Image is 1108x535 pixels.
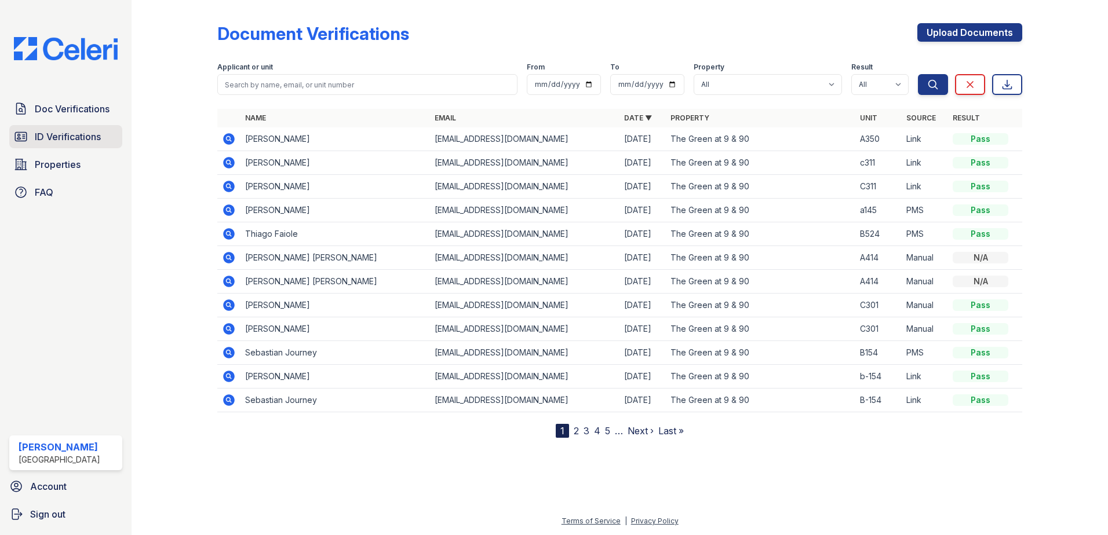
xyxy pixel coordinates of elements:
td: PMS [902,199,948,222]
div: N/A [953,276,1008,287]
td: b-154 [855,365,902,389]
a: Properties [9,153,122,176]
td: [EMAIL_ADDRESS][DOMAIN_NAME] [430,365,619,389]
span: … [615,424,623,438]
a: Last » [658,425,684,437]
a: 5 [605,425,610,437]
td: Manual [902,317,948,341]
a: Upload Documents [917,23,1022,42]
a: 2 [574,425,579,437]
div: N/A [953,252,1008,263]
a: 3 [584,425,589,437]
span: ID Verifications [35,130,101,144]
a: Unit [860,113,877,122]
td: The Green at 9 & 90 [666,127,855,151]
td: [EMAIL_ADDRESS][DOMAIN_NAME] [430,317,619,341]
span: Properties [35,157,81,171]
div: Pass [953,133,1008,145]
td: [DATE] [619,317,666,341]
div: Pass [953,323,1008,335]
td: [PERSON_NAME] [PERSON_NAME] [240,270,430,294]
td: c311 [855,151,902,175]
span: Sign out [30,507,65,521]
a: Property [670,113,709,122]
a: Result [953,113,980,122]
td: Manual [902,270,948,294]
td: [PERSON_NAME] [240,365,430,389]
td: [EMAIL_ADDRESS][DOMAIN_NAME] [430,127,619,151]
div: [PERSON_NAME] [19,440,100,454]
div: Pass [953,394,1008,406]
td: The Green at 9 & 90 [666,199,855,222]
div: Pass [953,347,1008,358]
label: To [610,63,619,72]
span: Account [30,479,67,493]
td: The Green at 9 & 90 [666,175,855,199]
td: A414 [855,246,902,270]
label: From [527,63,545,72]
td: Link [902,151,948,175]
td: [DATE] [619,341,666,365]
td: A350 [855,127,902,151]
td: The Green at 9 & 90 [666,246,855,270]
a: 4 [594,425,600,437]
a: Date ▼ [624,113,652,122]
a: Sign out [5,503,127,526]
td: [PERSON_NAME] [240,199,430,222]
a: Name [245,113,266,122]
td: The Green at 9 & 90 [666,294,855,317]
td: [EMAIL_ADDRESS][DOMAIN_NAME] [430,175,619,199]
td: [DATE] [619,270,666,294]
td: [DATE] [619,389,666,412]
td: [EMAIL_ADDRESS][DOMAIN_NAME] [430,199,619,222]
td: Link [902,365,948,389]
a: FAQ [9,181,122,204]
div: Pass [953,228,1008,240]
div: Document Verifications [217,23,409,44]
div: | [625,516,627,525]
a: Source [906,113,936,122]
td: [EMAIL_ADDRESS][DOMAIN_NAME] [430,389,619,412]
td: [EMAIL_ADDRESS][DOMAIN_NAME] [430,222,619,246]
td: [DATE] [619,199,666,222]
td: [EMAIL_ADDRESS][DOMAIN_NAME] [430,270,619,294]
td: Link [902,389,948,412]
td: [DATE] [619,175,666,199]
label: Applicant or unit [217,63,273,72]
img: CE_Logo_Blue-a8612792a0a2168367f1c8372b55b34899dd931a85d93a1a3d3e32e68fde9ad4.png [5,37,127,60]
td: The Green at 9 & 90 [666,341,855,365]
td: The Green at 9 & 90 [666,389,855,412]
td: The Green at 9 & 90 [666,317,855,341]
td: [PERSON_NAME] [240,317,430,341]
span: Doc Verifications [35,102,110,116]
td: C301 [855,294,902,317]
td: The Green at 9 & 90 [666,151,855,175]
td: [EMAIL_ADDRESS][DOMAIN_NAME] [430,246,619,270]
td: The Green at 9 & 90 [666,270,855,294]
input: Search by name, email, or unit number [217,74,517,95]
div: Pass [953,181,1008,192]
div: Pass [953,371,1008,382]
td: C311 [855,175,902,199]
td: The Green at 9 & 90 [666,365,855,389]
td: PMS [902,341,948,365]
td: [DATE] [619,127,666,151]
td: [DATE] [619,365,666,389]
td: [EMAIL_ADDRESS][DOMAIN_NAME] [430,294,619,317]
td: Sebastian Journey [240,341,430,365]
a: Email [435,113,456,122]
a: Privacy Policy [631,516,679,525]
td: C301 [855,317,902,341]
td: [EMAIL_ADDRESS][DOMAIN_NAME] [430,151,619,175]
td: B-154 [855,389,902,412]
a: ID Verifications [9,125,122,148]
div: Pass [953,299,1008,311]
td: [PERSON_NAME] [240,294,430,317]
td: Sebastian Journey [240,389,430,412]
a: Account [5,475,127,498]
td: [PERSON_NAME] [240,127,430,151]
td: PMS [902,222,948,246]
td: A414 [855,270,902,294]
td: Link [902,127,948,151]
